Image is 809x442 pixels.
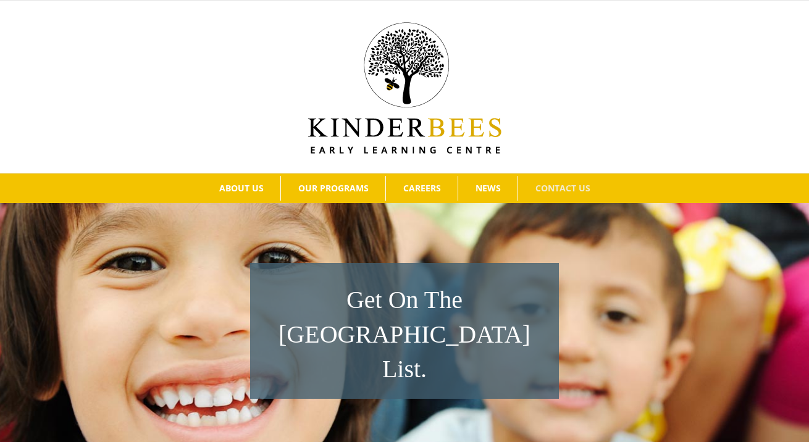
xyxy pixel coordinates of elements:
nav: Main Menu [19,173,790,203]
a: CONTACT US [518,176,607,201]
h1: Get On The [GEOGRAPHIC_DATA] List. [256,283,553,386]
a: CAREERS [386,176,458,201]
a: OUR PROGRAMS [281,176,385,201]
span: OUR PROGRAMS [298,184,369,193]
span: NEWS [476,184,501,193]
img: Kinder Bees Logo [308,22,501,154]
a: NEWS [458,176,518,201]
span: ABOUT US [219,184,264,193]
span: CAREERS [403,184,441,193]
span: CONTACT US [535,184,590,193]
a: ABOUT US [202,176,280,201]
